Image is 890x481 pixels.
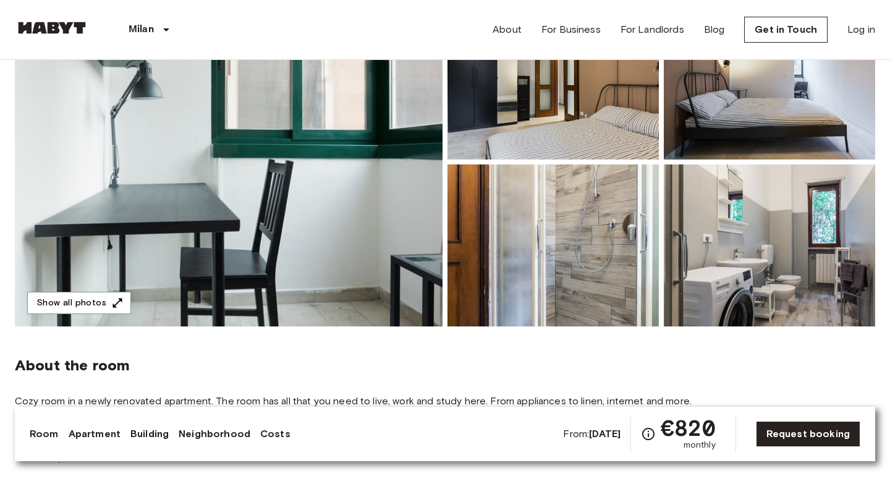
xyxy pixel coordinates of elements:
[541,22,601,37] a: For Business
[704,22,725,37] a: Blog
[847,22,875,37] a: Log in
[493,22,522,37] a: About
[664,164,875,326] img: Picture of unit IT-14-029-001-06H
[589,428,621,440] b: [DATE]
[30,427,59,441] a: Room
[15,394,875,408] span: Cozy room in a newly renovated apartment. The room has all that you need to live, work and study ...
[563,427,621,441] span: From:
[641,427,656,441] svg: Check cost overview for full price breakdown. Please note that discounts apply to new joiners onl...
[756,421,860,447] a: Request booking
[447,164,659,326] img: Picture of unit IT-14-029-001-06H
[179,427,250,441] a: Neighborhood
[129,22,154,37] p: Milan
[130,427,169,441] a: Building
[15,22,89,34] img: Habyt
[621,22,684,37] a: For Landlords
[661,417,716,439] span: €820
[69,427,121,441] a: Apartment
[15,356,875,375] span: About the room
[684,439,716,451] span: monthly
[260,427,290,441] a: Costs
[744,17,828,43] a: Get in Touch
[27,292,131,315] button: Show all photos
